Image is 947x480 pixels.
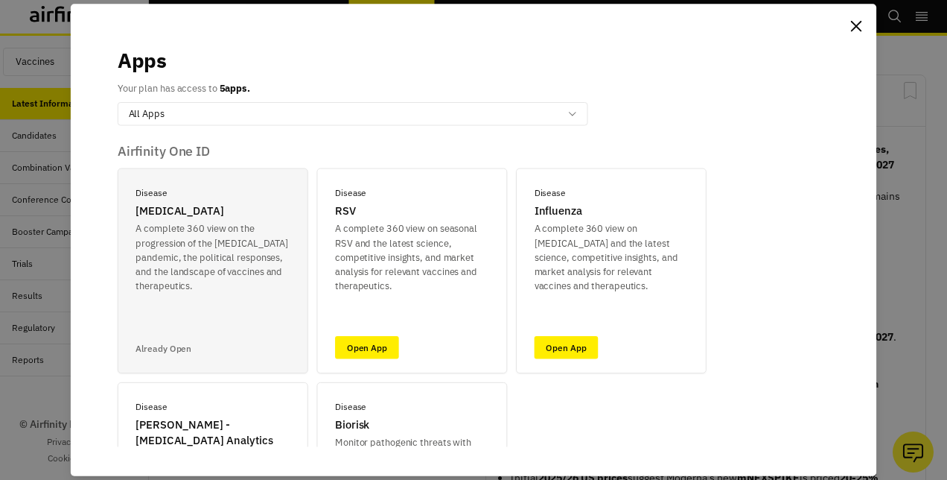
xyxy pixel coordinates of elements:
p: Your plan has access to [118,81,250,95]
p: [PERSON_NAME] - [MEDICAL_DATA] Analytics [135,417,290,449]
p: Influenza [535,202,582,218]
a: Open App [535,335,599,358]
p: Disease [335,400,366,414]
p: Disease [135,400,167,414]
p: Disease [535,186,566,200]
button: Close [844,14,867,37]
p: Disease [335,186,366,200]
p: Airfinity One ID [118,143,829,160]
p: [MEDICAL_DATA] [135,202,223,218]
b: 5 apps. [220,82,250,95]
p: A complete 360 view on [MEDICAL_DATA] and the latest science, competitive insights, and market an... [535,221,689,293]
p: A complete 360 view on the progression of the [MEDICAL_DATA] pandemic, the political responses, a... [135,221,290,293]
p: A complete 360 view on seasonal RSV and the latest science, competitive insights, and market anal... [335,221,489,293]
p: RSV [335,202,356,218]
a: Open App [335,335,399,358]
p: Already Open [135,341,191,355]
p: Monitor pathogenic threats with real time epidemiology tracking, analysis, and more. [335,436,489,479]
p: Biorisk [335,417,369,433]
p: All Apps [129,107,165,121]
p: Disease [135,186,167,200]
p: Apps [118,45,167,75]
